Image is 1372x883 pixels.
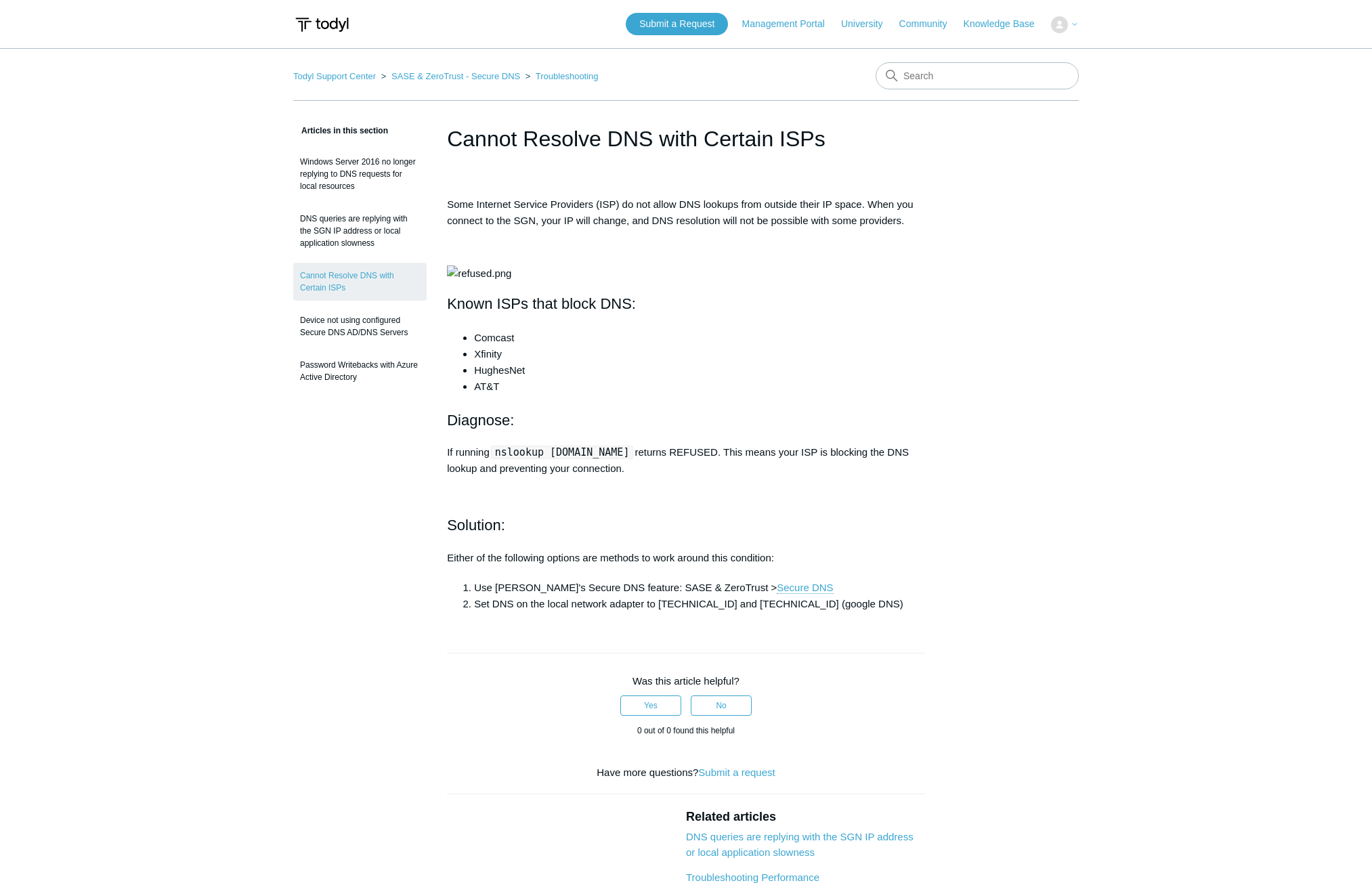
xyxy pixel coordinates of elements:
li: Troubleshooting [523,71,599,81]
a: Password Writebacks with Azure Active Directory [293,352,427,390]
li: Set DNS on the local network adapter to [TECHNICAL_ID] and [TECHNICAL_ID] (google DNS) [474,596,925,612]
a: University [841,17,896,31]
h2: Diagnose: [447,408,925,432]
a: DNS queries are replying with the SGN IP address or local application slowness [686,831,914,858]
p: Either of the following options are methods to work around this condition: [447,550,925,566]
span: Articles in this section [293,126,388,135]
p: If running returns REFUSED. This means your ISP is blocking the DNS lookup and preventing your co... [447,444,925,477]
h2: Known ISPs that block DNS: [447,292,925,316]
li: Xfinity [474,346,925,362]
h2: Solution: [447,513,925,537]
span: Was this article helpful? [633,675,739,687]
li: AT&T [474,379,925,395]
li: HughesNet [474,362,925,379]
li: Comcast [474,330,925,346]
img: refused.png [447,265,511,282]
h2: Related articles [686,808,925,826]
a: Todyl Support Center [293,71,376,81]
a: Community [899,17,961,31]
a: Troubleshooting [536,71,599,81]
a: Submit a request [698,767,775,778]
button: This article was not helpful [691,695,752,716]
li: Todyl Support Center [293,71,379,81]
button: This article was helpful [620,695,681,716]
a: Management Portal [742,17,838,31]
h1: Cannot Resolve DNS with Certain ISPs [447,123,925,155]
a: Submit a Request [626,13,728,35]
code: nslookup [DOMAIN_NAME] [491,446,634,459]
a: Secure DNS [777,582,833,594]
p: Some Internet Service Providers (ISP) do not allow DNS lookups from outside their IP space. When ... [447,196,925,229]
li: SASE & ZeroTrust - Secure DNS [379,71,523,81]
a: Knowledge Base [964,17,1048,31]
img: Todyl Support Center Help Center home page [293,12,351,37]
a: Windows Server 2016 no longer replying to DNS requests for local resources [293,149,427,199]
a: SASE & ZeroTrust - Secure DNS [391,71,520,81]
span: 0 out of 0 found this helpful [637,726,735,735]
a: Troubleshooting Performance [686,871,819,883]
li: Use [PERSON_NAME]'s Secure DNS feature: SASE & ZeroTrust > [474,580,925,596]
a: Cannot Resolve DNS with Certain ISPs [293,263,427,301]
input: Search [876,62,1079,89]
a: DNS queries are replying with the SGN IP address or local application slowness [293,206,427,256]
a: Device not using configured Secure DNS AD/DNS Servers [293,307,427,345]
div: Have more questions? [447,765,925,781]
